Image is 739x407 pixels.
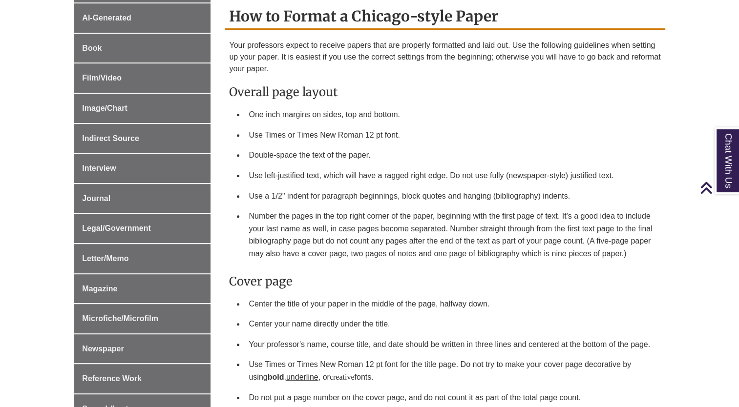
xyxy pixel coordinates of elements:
[74,63,211,93] a: Film/Video
[74,154,211,183] a: Interview
[245,314,661,334] li: Center your name directly under the title.
[74,124,211,153] a: Indirect Source
[82,224,150,232] span: Legal/Government
[286,373,318,381] span: underline
[74,364,211,393] a: Reference Work
[245,104,661,125] li: One inch margins on sides, top and bottom.
[82,345,124,353] span: Newspaper
[82,104,127,112] span: Image/Chart
[74,274,211,304] a: Magazine
[229,84,661,100] h3: Overall page layout
[82,254,128,263] span: Letter/Memo
[229,40,661,75] p: Your professors expect to receive papers that are properly formatted and laid out. Use the follow...
[82,374,142,383] span: Reference Work
[245,186,661,206] li: Use a 1/2" indent for paragraph beginnings, block quotes and hanging (bibliography) indents.
[74,184,211,213] a: Journal
[74,34,211,63] a: Book
[245,206,661,264] li: Number the pages in the top right corner of the paper, beginning with the first page of text. It'...
[82,194,110,203] span: Journal
[245,165,661,186] li: Use left-justified text, which will have a ragged right edge. Do not use fully (newspaper-style) ...
[225,4,665,30] h2: How to Format a Chicago-style Paper
[82,14,131,22] span: AI-Generated
[245,294,661,314] li: Center the title of your paper in the middle of the page, halfway down.
[74,214,211,243] a: Legal/Government
[74,304,211,333] a: Microfiche/Microfilm
[74,334,211,364] a: Newspaper
[82,164,116,172] span: Interview
[82,134,139,142] span: Indirect Source
[268,373,284,381] strong: bold
[82,314,158,323] span: Microfiche/Microfilm
[229,274,661,289] h3: Cover page
[82,44,102,52] span: Book
[245,334,661,355] li: Your professor's name, course title, and date should be written in three lines and centered at th...
[82,74,122,82] span: Film/Video
[700,181,737,194] a: Back to Top
[245,145,661,165] li: Double-space the text of the paper.
[245,354,661,387] li: Use Times or Times New Roman 12 pt font for the title page. Do not try to make your cover page de...
[330,373,355,381] span: creative
[74,3,211,33] a: AI-Generated
[74,94,211,123] a: Image/Chart
[74,244,211,273] a: Letter/Memo
[245,125,661,145] li: Use Times or Times New Roman 12 pt font.
[82,285,117,293] span: Magazine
